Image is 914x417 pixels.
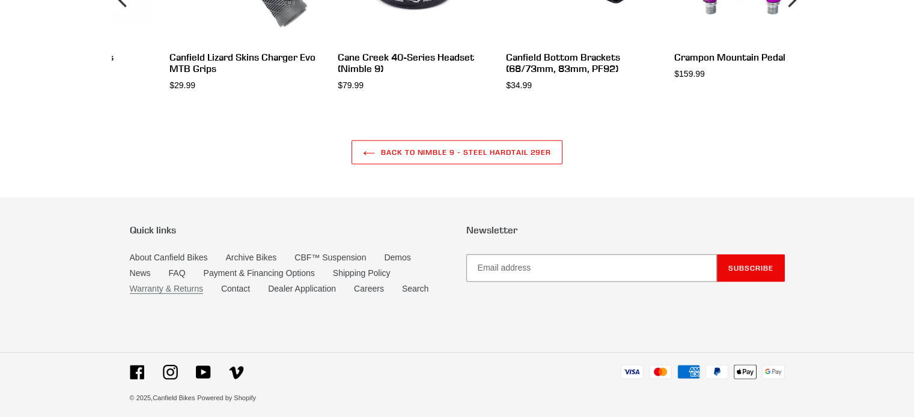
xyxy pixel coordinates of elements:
[130,224,448,236] p: Quick links
[197,394,256,401] a: Powered by Shopify
[717,254,785,282] button: Subscribe
[225,253,276,262] a: Archive Bikes
[130,253,208,262] a: About Canfield Bikes
[728,263,773,272] span: Subscribe
[130,284,203,294] a: Warranty & Returns
[333,268,391,278] a: Shipping Policy
[268,284,336,293] a: Dealer Application
[402,284,428,293] a: Search
[294,253,366,262] a: CBF™ Suspension
[352,140,562,164] a: Back to NIMBLE 9 - Steel Hardtail 29er
[466,224,785,236] p: Newsletter
[169,268,186,278] a: FAQ
[466,254,717,282] input: Email address
[130,268,151,278] a: News
[384,253,410,262] a: Demos
[204,268,315,278] a: Payment & Financing Options
[221,284,250,293] a: Contact
[153,394,195,401] a: Canfield Bikes
[130,394,195,401] small: © 2025,
[354,284,384,293] a: Careers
